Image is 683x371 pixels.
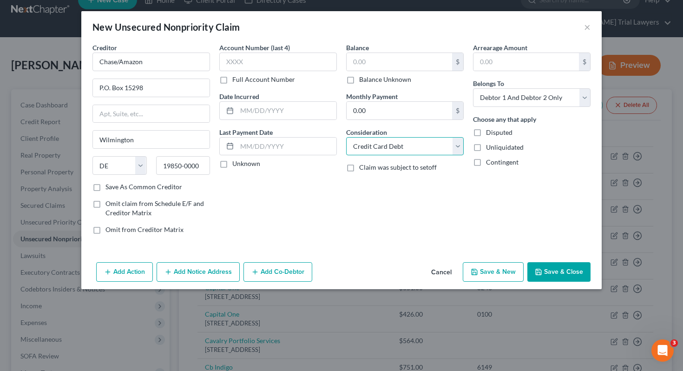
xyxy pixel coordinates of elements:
input: MM/DD/YYYY [237,138,336,155]
label: Monthly Payment [346,92,398,101]
label: Unknown [232,159,260,168]
label: Date Incurred [219,92,259,101]
label: Choose any that apply [473,114,536,124]
div: $ [452,102,463,119]
iframe: Intercom live chat [651,339,674,362]
label: Arrearage Amount [473,43,527,53]
label: Consideration [346,127,387,137]
span: Unliquidated [486,143,524,151]
input: 0.00 [347,53,452,71]
div: $ [452,53,463,71]
button: Add Action [96,262,153,282]
span: Disputed [486,128,512,136]
label: Balance Unknown [359,75,411,84]
input: MM/DD/YYYY [237,102,336,119]
input: 0.00 [347,102,452,119]
label: Save As Common Creditor [105,182,182,192]
input: Enter address... [93,79,210,97]
input: XXXX [219,53,337,71]
span: Claim was subject to setoff [359,163,437,171]
label: Account Number (last 4) [219,43,290,53]
input: Search creditor by name... [92,53,210,71]
label: Balance [346,43,369,53]
input: Enter zip... [156,156,210,175]
span: Contingent [486,158,519,166]
div: $ [579,53,590,71]
input: Enter city... [93,131,210,148]
button: Add Notice Address [157,262,240,282]
button: Save & New [463,262,524,282]
span: Creditor [92,44,117,52]
button: Add Co-Debtor [243,262,312,282]
label: Full Account Number [232,75,295,84]
span: Omit claim from Schedule E/F and Creditor Matrix [105,199,204,217]
input: Apt, Suite, etc... [93,105,210,123]
input: 0.00 [473,53,579,71]
label: Last Payment Date [219,127,273,137]
button: Cancel [424,263,459,282]
span: Belongs To [473,79,504,87]
div: New Unsecured Nonpriority Claim [92,20,240,33]
span: Omit from Creditor Matrix [105,225,184,233]
span: 3 [670,339,678,347]
button: Save & Close [527,262,591,282]
button: × [584,21,591,33]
